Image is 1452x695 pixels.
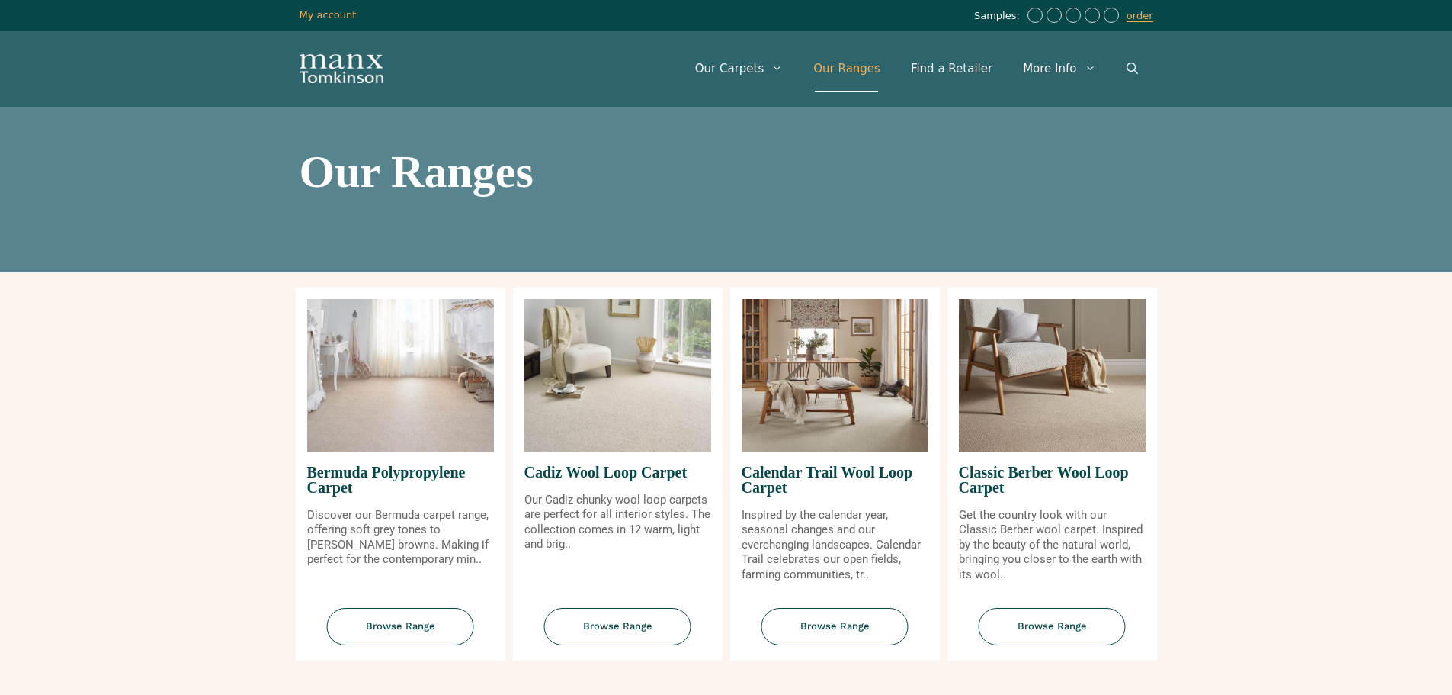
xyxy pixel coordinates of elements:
img: Cadiz Wool Loop Carpet [524,299,711,452]
a: Browse Range [513,608,723,661]
span: Browse Range [544,608,691,645]
img: Classic Berber Wool Loop Carpet [959,299,1146,452]
a: Our Carpets [680,46,799,92]
img: Calendar Trail Wool Loop Carpet [742,299,928,452]
a: Browse Range [296,608,505,661]
span: Calendar Trail Wool Loop Carpet [742,452,928,508]
span: Bermuda Polypropylene Carpet [307,452,494,508]
nav: Primary [680,46,1153,92]
a: Browse Range [947,608,1157,661]
p: Get the country look with our Classic Berber wool carpet. Inspired by the beauty of the natural w... [959,508,1146,583]
span: Browse Range [761,608,909,645]
img: Manx Tomkinson [300,54,383,83]
p: Discover our Bermuda carpet range, offering soft grey tones to [PERSON_NAME] browns. Making if pe... [307,508,494,568]
a: Find a Retailer [896,46,1008,92]
a: More Info [1008,46,1111,92]
h1: Our Ranges [300,149,1153,195]
span: Cadiz Wool Loop Carpet [524,452,711,493]
span: Browse Range [979,608,1126,645]
p: Our Cadiz chunky wool loop carpets are perfect for all interior styles. The collection comes in 1... [524,493,711,552]
span: Browse Range [327,608,474,645]
a: My account [300,9,357,21]
img: Bermuda Polypropylene Carpet [307,299,494,452]
span: Classic Berber Wool Loop Carpet [959,452,1146,508]
a: Browse Range [730,608,940,661]
p: Inspired by the calendar year, seasonal changes and our everchanging landscapes. Calendar Trail c... [742,508,928,583]
a: Open Search Bar [1111,46,1153,92]
a: Our Ranges [798,46,896,92]
a: order [1127,10,1153,22]
span: Samples: [974,10,1024,23]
